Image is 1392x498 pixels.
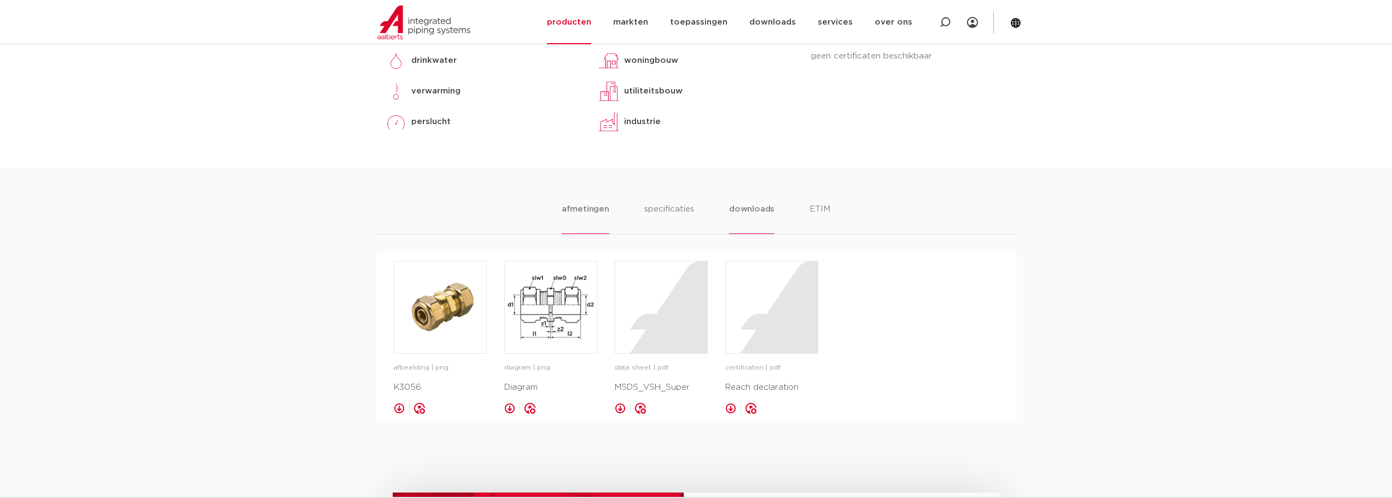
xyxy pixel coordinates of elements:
[598,50,620,72] img: woningbouw
[504,381,597,394] p: Diagram
[615,362,708,373] p: data sheet | pdf
[394,381,487,394] p: K3056
[411,115,451,128] p: perslucht
[624,85,683,98] p: utiliteitsbouw
[725,362,818,373] p: certificaten | pdf
[411,54,457,67] p: drinkwater
[644,203,694,234] li: specificaties
[385,111,407,133] img: perslucht
[615,381,708,394] p: MSDS_VSH_Super
[729,203,774,234] li: downloads
[624,54,678,67] p: woningbouw
[504,261,597,354] a: image for Diagram
[624,115,661,128] p: industrie
[725,381,818,394] p: Reach declaration
[394,362,487,373] p: afbeelding | png
[598,111,620,133] img: industrie
[598,80,620,102] img: utiliteitsbouw
[394,261,487,354] a: image for K3056
[394,261,486,353] img: image for K3056
[505,261,597,353] img: image for Diagram
[385,80,407,102] img: verwarming
[809,203,830,234] li: ETIM
[811,50,1007,63] p: geen certificaten beschikbaar
[562,203,609,234] li: afmetingen
[411,85,461,98] p: verwarming
[504,362,597,373] p: diagram | png
[385,50,407,72] img: drinkwater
